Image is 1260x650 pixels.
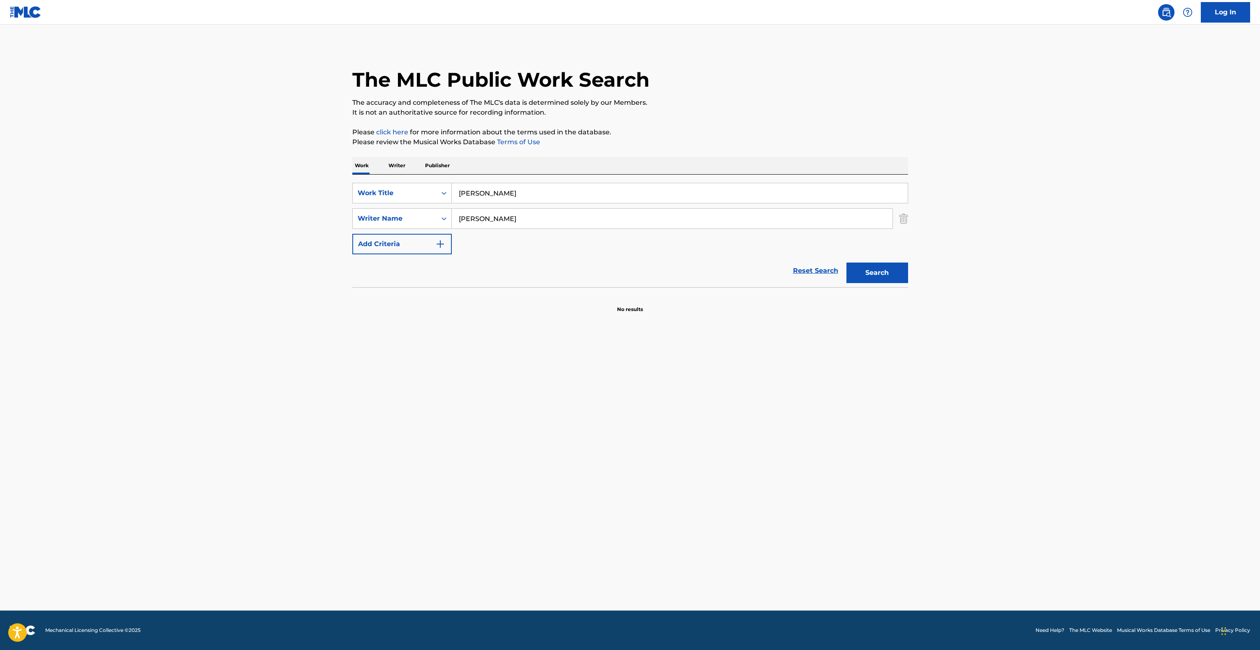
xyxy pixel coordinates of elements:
[1201,2,1250,23] a: Log In
[899,208,908,229] img: Delete Criterion
[352,137,908,147] p: Please review the Musical Works Database
[1183,7,1193,17] img: help
[1036,627,1064,634] a: Need Help?
[10,6,42,18] img: MLC Logo
[352,157,371,174] p: Work
[358,188,432,198] div: Work Title
[352,98,908,108] p: The accuracy and completeness of The MLC's data is determined solely by our Members.
[1219,611,1260,650] iframe: Chat Widget
[10,625,35,635] img: logo
[352,127,908,137] p: Please for more information about the terms used in the database.
[352,67,650,92] h1: The MLC Public Work Search
[423,157,452,174] p: Publisher
[1179,4,1196,21] div: Help
[1161,7,1171,17] img: search
[352,234,452,254] button: Add Criteria
[789,262,842,280] a: Reset Search
[1117,627,1210,634] a: Musical Works Database Terms of Use
[435,239,445,249] img: 9d2ae6d4665cec9f34b9.svg
[846,263,908,283] button: Search
[1069,627,1112,634] a: The MLC Website
[386,157,408,174] p: Writer
[45,627,141,634] span: Mechanical Licensing Collective © 2025
[1158,4,1174,21] a: Public Search
[495,138,540,146] a: Terms of Use
[358,214,432,224] div: Writer Name
[352,183,908,287] form: Search Form
[376,128,408,136] a: click here
[352,108,908,118] p: It is not an authoritative source for recording information.
[1215,627,1250,634] a: Privacy Policy
[1221,619,1226,643] div: Drag
[617,296,643,313] p: No results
